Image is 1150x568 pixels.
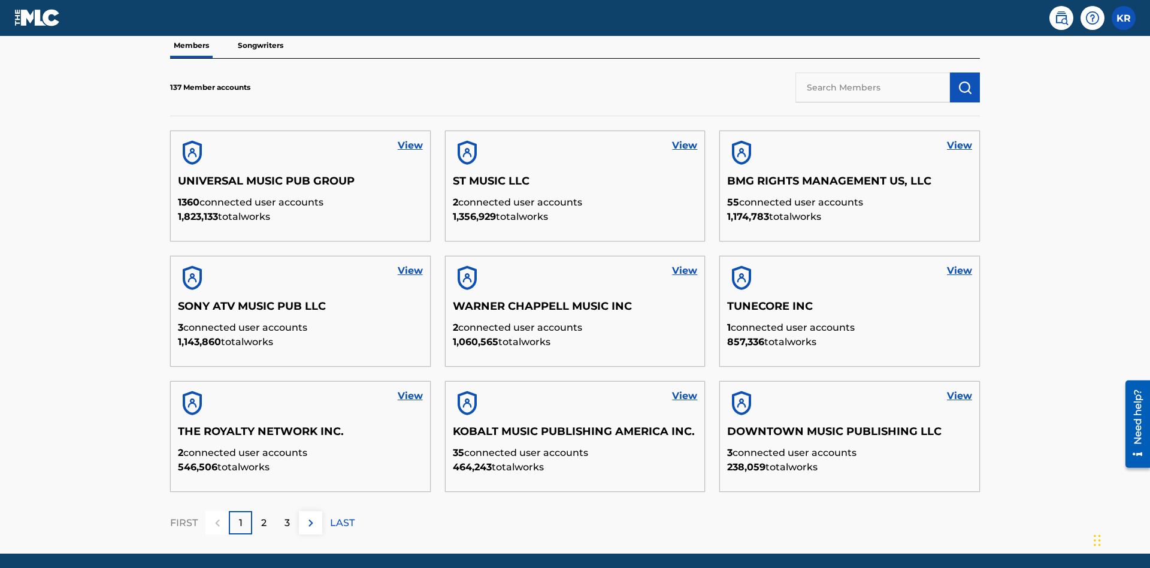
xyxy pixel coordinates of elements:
img: account [178,138,207,167]
p: 137 Member accounts [170,82,250,93]
img: help [1085,11,1100,25]
a: View [947,264,972,278]
span: 3 [727,447,733,458]
span: 464,243 [453,461,492,473]
span: 55 [727,197,739,208]
input: Search Members [795,72,950,102]
p: total works [178,210,423,224]
p: total works [727,335,972,349]
span: 1,174,783 [727,211,769,222]
h5: BMG RIGHTS MANAGEMENT US, LLC [727,174,972,195]
iframe: Chat Widget [1090,510,1150,568]
a: View [672,264,697,278]
img: right [304,516,318,530]
span: 238,059 [727,461,765,473]
p: connected user accounts [178,321,423,335]
p: connected user accounts [727,195,972,210]
a: View [947,138,972,153]
img: account [727,264,756,292]
p: 1 [239,516,243,530]
h5: DOWNTOWN MUSIC PUBLISHING LLC [727,425,972,446]
span: 2 [453,322,458,333]
img: Search Works [958,80,972,95]
p: total works [453,210,698,224]
span: 1 [727,322,731,333]
span: 2 [178,447,183,458]
span: 1,060,565 [453,336,498,348]
a: View [672,389,697,403]
img: account [727,389,756,418]
img: account [453,264,482,292]
h5: TUNECORE INC [727,300,972,321]
p: LAST [330,516,355,530]
iframe: Resource Center [1116,376,1150,474]
p: connected user accounts [178,195,423,210]
p: FIRST [170,516,198,530]
p: Members [170,33,213,58]
h5: UNIVERSAL MUSIC PUB GROUP [178,174,423,195]
div: Help [1081,6,1104,30]
p: total works [178,335,423,349]
span: 1360 [178,197,199,208]
p: Songwriters [234,33,287,58]
img: search [1054,11,1069,25]
img: MLC Logo [14,9,60,26]
span: 1,356,929 [453,211,496,222]
p: connected user accounts [453,321,698,335]
img: account [453,138,482,167]
img: account [727,138,756,167]
h5: SONY ATV MUSIC PUB LLC [178,300,423,321]
p: connected user accounts [453,446,698,460]
img: account [178,264,207,292]
p: 2 [261,516,267,530]
p: connected user accounts [178,446,423,460]
span: 1,823,133 [178,211,218,222]
a: View [398,138,423,153]
div: Drag [1094,522,1101,558]
p: connected user accounts [453,195,698,210]
span: 3 [178,322,183,333]
a: View [398,389,423,403]
p: connected user accounts [727,446,972,460]
img: account [453,389,482,418]
h5: KOBALT MUSIC PUBLISHING AMERICA INC. [453,425,698,446]
a: View [398,264,423,278]
span: 35 [453,447,464,458]
p: total works [727,460,972,475]
p: total works [453,335,698,349]
a: View [672,138,697,153]
h5: THE ROYALTY NETWORK INC. [178,425,423,446]
a: View [947,389,972,403]
span: 857,336 [727,336,764,348]
p: total works [727,210,972,224]
p: total works [453,460,698,475]
a: Public Search [1049,6,1073,30]
p: connected user accounts [727,321,972,335]
span: 1,143,860 [178,336,221,348]
div: User Menu [1112,6,1136,30]
h5: WARNER CHAPPELL MUSIC INC [453,300,698,321]
p: 3 [285,516,290,530]
img: account [178,389,207,418]
span: 2 [453,197,458,208]
span: 546,506 [178,461,217,473]
p: total works [178,460,423,475]
h5: ST MUSIC LLC [453,174,698,195]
